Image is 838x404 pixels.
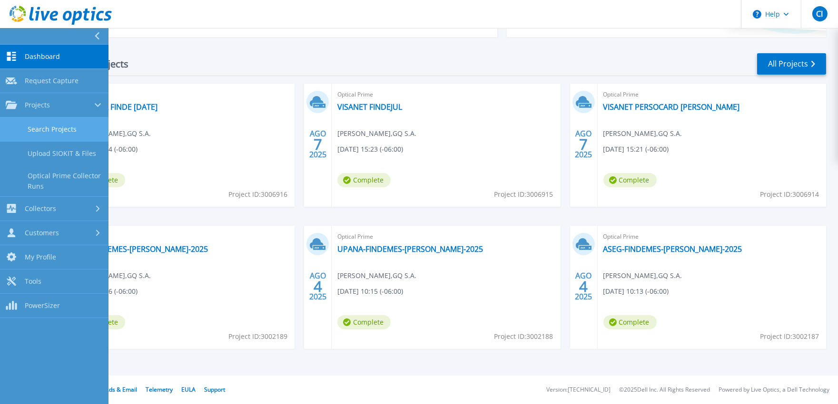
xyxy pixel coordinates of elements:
span: [DATE] 15:21 (-06:00) [603,144,669,154]
span: Project ID: 3006916 [228,189,287,200]
span: Complete [337,173,391,187]
a: EULA [181,385,196,394]
span: Optical Prime [603,231,820,242]
span: Project ID: 3006914 [760,189,819,200]
span: Optical Prime [72,89,289,100]
a: REGIONAL FINDE [DATE] [72,102,158,112]
a: Support [204,385,225,394]
a: ASEG-FINDEMES-[PERSON_NAME]-2025 [603,244,742,254]
span: [DATE] 15:23 (-06:00) [337,144,403,154]
span: Optical Prime [72,231,289,242]
div: AGO 2025 [309,269,327,304]
span: [DATE] 10:13 (-06:00) [603,286,669,297]
span: Optical Prime [337,231,554,242]
a: Ads & Email [105,385,137,394]
a: UVG-FINDEMES-[PERSON_NAME]-2025 [72,244,208,254]
span: Complete [603,315,657,329]
a: View More [441,19,485,29]
span: 4 [314,282,322,290]
span: Projects [25,101,50,109]
a: All Projects [757,53,826,75]
span: Project ID: 3006915 [494,189,553,200]
span: Request Capture [25,77,79,85]
span: 7 [314,140,322,148]
span: [PERSON_NAME] , GQ S.A. [337,128,416,139]
span: Complete [337,315,391,329]
span: Collectors [25,204,56,213]
span: Project ID: 3002187 [760,331,819,342]
div: AGO 2025 [309,127,327,162]
span: [PERSON_NAME] , GQ S.A. [72,128,151,139]
span: Project ID: 3002188 [494,331,553,342]
span: [DATE] 10:15 (-06:00) [337,286,403,297]
span: [PERSON_NAME] , GQ S.A. [603,128,682,139]
span: CI [816,10,823,18]
span: [PERSON_NAME] , GQ S.A. [603,270,682,281]
div: AGO 2025 [574,127,592,162]
span: 7 [579,140,588,148]
li: Powered by Live Optics, a Dell Technology [719,387,829,393]
span: [PERSON_NAME] , GQ S.A. [72,270,151,281]
span: Complete [603,173,657,187]
li: Version: [TECHNICAL_ID] [546,387,611,393]
li: © 2025 Dell Inc. All Rights Reserved [619,387,710,393]
span: [PERSON_NAME] , GQ S.A. [337,270,416,281]
span: Customers [25,229,59,237]
span: Project ID: 3002189 [228,331,287,342]
a: Telemetry [146,385,173,394]
span: Optical Prime [337,89,554,100]
span: Optical Prime [603,89,820,100]
a: UPANA-FINDEMES-[PERSON_NAME]-2025 [337,244,483,254]
span: My Profile [25,253,56,261]
div: AGO 2025 [574,269,592,304]
span: Dashboard [25,52,60,61]
a: VISANET PERSOCARD [PERSON_NAME] [603,102,740,112]
span: Tools [25,277,41,286]
a: VISANET FINDEJUL [337,102,402,112]
span: PowerSizer [25,301,60,310]
span: 4 [579,282,588,290]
